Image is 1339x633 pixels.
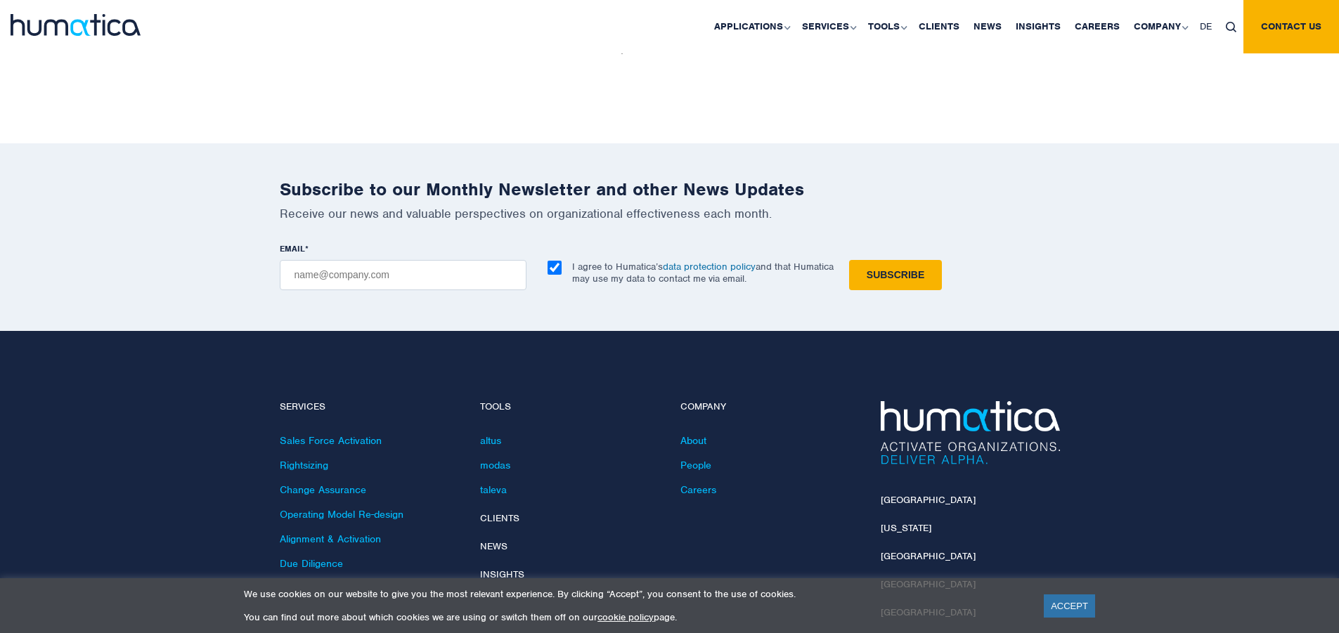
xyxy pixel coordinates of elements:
[1044,594,1095,618] a: ACCEPT
[1226,22,1236,32] img: search_icon
[881,550,976,562] a: [GEOGRAPHIC_DATA]
[1200,20,1212,32] span: DE
[480,512,519,524] a: Clients
[680,483,716,496] a: Careers
[480,483,507,496] a: taleva
[480,459,510,471] a: modas
[663,261,756,273] a: data protection policy
[572,261,834,285] p: I agree to Humatica’s and that Humatica may use my data to contact me via email.
[280,483,366,496] a: Change Assurance
[480,434,501,447] a: altus
[480,540,507,552] a: News
[680,434,706,447] a: About
[680,401,860,413] h4: Company
[11,14,141,36] img: logo
[881,401,1060,464] img: Humatica
[280,533,381,545] a: Alignment & Activation
[244,588,1026,600] p: We use cookies on our website to give you the most relevant experience. By clicking “Accept”, you...
[881,494,976,506] a: [GEOGRAPHIC_DATA]
[280,459,328,471] a: Rightsizing
[280,206,1060,221] p: Receive our news and valuable perspectives on organizational effectiveness each month.
[280,260,526,290] input: name@company.com
[280,434,382,447] a: Sales Force Activation
[480,568,524,580] a: Insights
[597,611,654,623] a: cookie policy
[280,557,343,570] a: Due Diligence
[280,243,305,254] span: EMAIL
[280,178,1060,200] h2: Subscribe to our Monthly Newsletter and other News Updates
[480,401,659,413] h4: Tools
[881,522,931,534] a: [US_STATE]
[680,459,711,471] a: People
[849,260,942,290] input: Subscribe
[244,611,1026,623] p: You can find out more about which cookies we are using or switch them off on our page.
[280,401,459,413] h4: Services
[280,508,403,521] a: Operating Model Re-design
[548,261,562,275] input: I agree to Humatica’sdata protection policyand that Humatica may use my data to contact me via em...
